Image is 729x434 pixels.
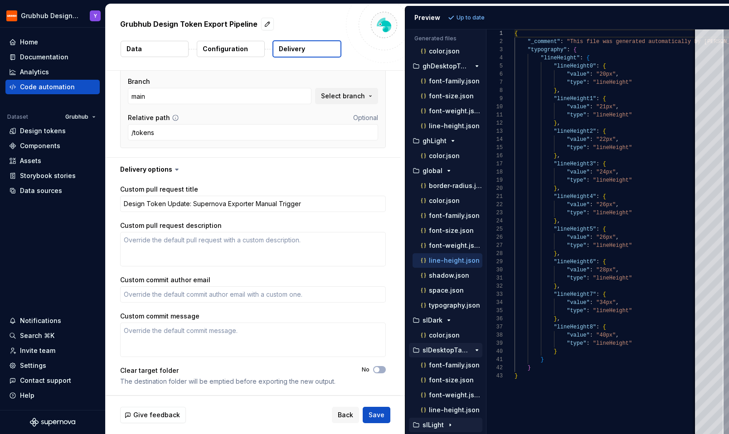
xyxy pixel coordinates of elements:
a: Code automation [5,80,100,94]
div: Dataset [7,113,28,121]
span: : [560,39,563,45]
div: Help [20,391,34,400]
span: : [586,79,589,86]
div: 6 [486,70,503,78]
p: line-height.json [429,122,480,130]
div: Analytics [20,68,49,77]
div: 28 [486,250,503,258]
button: font-weight.json [413,390,482,400]
span: "lineHeight5" [554,226,596,232]
span: "_comment" [527,39,560,45]
span: : [586,308,589,314]
span: { [586,55,589,61]
span: : [589,169,593,175]
span: : [596,63,599,69]
span: "value" [567,136,589,143]
span: , [557,120,560,126]
div: Home [20,38,38,47]
div: Invite team [20,346,55,355]
span: "lineHeight3" [554,161,596,167]
button: Back [332,407,359,423]
div: 20 [486,184,503,193]
span: } [554,87,557,94]
div: 39 [486,339,503,347]
span: "lineHeight4" [554,193,596,200]
span: "lineHeight8" [554,324,596,330]
span: "value" [567,71,589,77]
span: "28px" [596,267,616,273]
div: 2 [486,38,503,46]
span: "type" [567,275,586,281]
label: Custom commit author email [120,275,210,285]
span: "type" [567,79,586,86]
div: 33 [486,290,503,299]
div: 11 [486,111,503,119]
p: line-height.json [429,406,480,414]
div: Contact support [20,376,71,385]
p: slLight [423,421,444,429]
p: Configuration [203,44,248,53]
span: : [596,96,599,102]
button: line-height.json [413,256,482,265]
button: slDark [409,315,482,325]
span: "value" [567,234,589,241]
p: border-radius.json [429,182,482,189]
span: "type" [567,308,586,314]
span: } [554,120,557,126]
p: ghDesktopTablet [423,63,471,70]
p: Grubhub Design Token Export Pipeline [120,19,258,29]
span: "26px" [596,202,616,208]
span: : [586,340,589,347]
label: Custom commit message [120,312,199,321]
div: 37 [486,323,503,331]
span: { [603,161,606,167]
button: font-family.json [413,76,482,86]
span: : [580,55,583,61]
div: 9 [486,95,503,103]
button: slLight [409,420,482,430]
span: "34px" [596,299,616,306]
span: , [616,332,619,338]
span: "lineHeight" [593,275,632,281]
button: Help [5,388,100,403]
button: Delivery [272,40,341,58]
a: Settings [5,358,100,373]
span: : [586,275,589,281]
div: 15 [486,144,503,152]
span: "lineHeight" [593,177,632,183]
button: Data [121,41,189,57]
p: color.json [429,152,460,159]
div: 32 [486,282,503,290]
span: "lineHeight2" [554,128,596,135]
span: "lineHeight" [593,210,632,216]
div: Clear target folder [120,366,345,375]
span: "value" [567,267,589,273]
span: { [515,30,518,37]
span: "value" [567,104,589,110]
div: Storybook stories [20,171,76,180]
div: 31 [486,274,503,282]
button: ghLight [409,136,482,146]
span: : [589,332,593,338]
button: Contact support [5,373,100,388]
span: "lineHeight" [593,112,632,118]
span: "22px" [596,136,616,143]
div: 42 [486,364,503,372]
p: Delivery [279,44,305,53]
div: 18 [486,168,503,176]
p: color.json [429,332,460,339]
span: : [586,210,589,216]
span: , [616,234,619,241]
label: No [362,366,369,373]
span: : [596,291,599,298]
span: : [586,242,589,249]
label: Custom pull request description [120,221,222,230]
span: { [603,324,606,330]
div: Code automation [20,82,75,92]
span: : [589,136,593,143]
label: Relative path [128,113,170,122]
div: 36 [486,315,503,323]
span: Optional [353,114,378,121]
a: Storybook stories [5,169,100,183]
span: } [554,316,557,322]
